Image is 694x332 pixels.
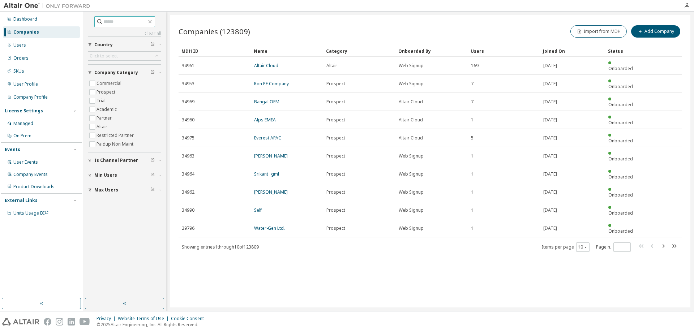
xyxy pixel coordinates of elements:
span: 5 [471,135,474,141]
button: Import from MDH [570,25,627,38]
div: Events [5,147,20,152]
a: Alps EMEA [254,117,276,123]
span: 34960 [182,117,194,123]
span: Altair Cloud [399,99,423,105]
span: 34953 [182,81,194,87]
span: Altair [326,63,337,69]
div: User Events [13,159,38,165]
div: Company Profile [13,94,48,100]
span: Companies (123809) [179,26,250,36]
span: Clear filter [150,158,155,163]
span: Onboarded [608,138,633,144]
button: Add Company [631,25,680,38]
a: Srikant _gml [254,171,279,177]
span: Clear filter [150,42,155,48]
img: linkedin.svg [68,318,75,325]
label: Commercial [97,79,123,88]
span: Onboarded [608,120,633,126]
span: 7 [471,99,474,105]
span: Clear filter [150,187,155,193]
span: [DATE] [543,63,557,69]
img: altair_logo.svg [2,318,39,325]
span: 7 [471,81,474,87]
button: Is Channel Partner [88,152,161,168]
span: Prospect [326,81,345,87]
span: [DATE] [543,207,557,213]
a: Self [254,207,262,213]
button: Max Users [88,182,161,198]
div: External Links [5,198,38,203]
span: Web Signup [399,153,424,159]
span: [DATE] [543,99,557,105]
span: 1 [471,171,474,177]
img: instagram.svg [56,318,63,325]
a: Ron PE Company [254,81,289,87]
a: Altair Cloud [254,62,278,69]
span: 29796 [182,225,194,231]
span: Prospect [326,117,345,123]
div: Joined On [543,45,602,57]
span: 34963 [182,153,194,159]
span: 169 [471,63,479,69]
label: Trial [97,96,107,105]
button: Company Category [88,65,161,81]
label: Paidup Non Maint [97,140,135,148]
div: Name [254,45,320,57]
span: Items per page [542,242,590,252]
div: Company Events [13,172,48,177]
span: Prospect [326,207,345,213]
a: Bangal OEM [254,99,279,105]
div: Category [326,45,393,57]
span: 1 [471,225,474,231]
span: Onboarded [608,65,633,72]
img: facebook.svg [44,318,51,325]
div: Onboarded By [398,45,465,57]
img: Altair One [4,2,94,9]
label: Restricted Partner [97,131,135,140]
label: Partner [97,114,113,122]
div: Users [13,42,26,48]
span: 34962 [182,189,194,195]
div: User Profile [13,81,38,87]
span: [DATE] [543,117,557,123]
a: [PERSON_NAME] [254,189,288,195]
span: 1 [471,117,474,123]
span: 34969 [182,99,194,105]
span: Altair Cloud [399,135,423,141]
div: On Prem [13,133,31,139]
span: [DATE] [543,189,557,195]
span: Web Signup [399,171,424,177]
div: MDH ID [181,45,248,57]
label: Prospect [97,88,117,96]
span: Units Usage BI [13,210,49,216]
span: Web Signup [399,63,424,69]
button: Min Users [88,167,161,183]
span: Web Signup [399,225,424,231]
p: © 2025 Altair Engineering, Inc. All Rights Reserved. [97,322,208,328]
span: Company Category [94,70,138,76]
span: Prospect [326,153,345,159]
div: Product Downloads [13,184,55,190]
span: Prospect [326,171,345,177]
div: Click to select [88,52,161,60]
div: Dashboard [13,16,37,22]
span: Onboarded [608,102,633,108]
span: 1 [471,207,474,213]
span: 1 [471,189,474,195]
span: Clear filter [150,70,155,76]
div: License Settings [5,108,43,114]
label: Academic [97,105,118,114]
span: Onboarded [608,210,633,216]
a: Clear all [88,31,161,36]
a: Water-Gen Ltd. [254,225,285,231]
span: 34964 [182,171,194,177]
div: SKUs [13,68,24,74]
span: Showing entries 1 through 10 of 123809 [182,244,259,250]
span: Page n. [596,242,631,252]
span: [DATE] [543,225,557,231]
div: Privacy [97,316,118,322]
button: Country [88,37,161,53]
span: [DATE] [543,153,557,159]
span: [DATE] [543,81,557,87]
span: 34990 [182,207,194,213]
